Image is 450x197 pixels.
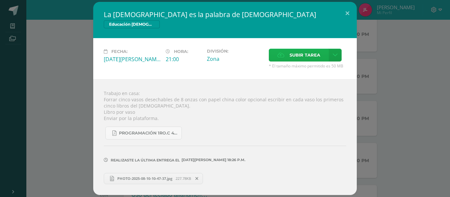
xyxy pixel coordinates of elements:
[104,56,160,63] div: [DATE][PERSON_NAME]
[207,49,264,54] label: División:
[93,79,357,195] div: Trabajo en casa: Forrar cinco vasos desechables de 8 onzas con papel china color opcional escribi...
[290,49,320,61] span: Subir tarea
[166,56,202,63] div: 21:00
[119,131,178,136] span: Programación 1ro.C 4ta. Unidad 2025.pdf
[104,173,203,184] a: PHOTO-2025-08-10-10-47-37.jpg 227.78KB
[191,175,203,182] span: Remover entrega
[180,160,245,160] span: [DATE][PERSON_NAME] 18:26 p.m.
[104,20,160,28] span: Educación [DEMOGRAPHIC_DATA]
[338,2,357,24] button: Close (Esc)
[105,127,182,139] a: Programación 1ro.C 4ta. Unidad 2025.pdf
[269,63,346,69] span: * El tamaño máximo permitido es 50 MB
[176,176,191,181] span: 227.78KB
[174,49,188,54] span: Hora:
[104,10,346,19] h2: La [DEMOGRAPHIC_DATA] es la palabra de [DEMOGRAPHIC_DATA]
[111,49,127,54] span: Fecha:
[207,55,264,62] div: Zona
[111,158,180,162] span: Realizaste la última entrega el
[114,176,176,181] span: PHOTO-2025-08-10-10-47-37.jpg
